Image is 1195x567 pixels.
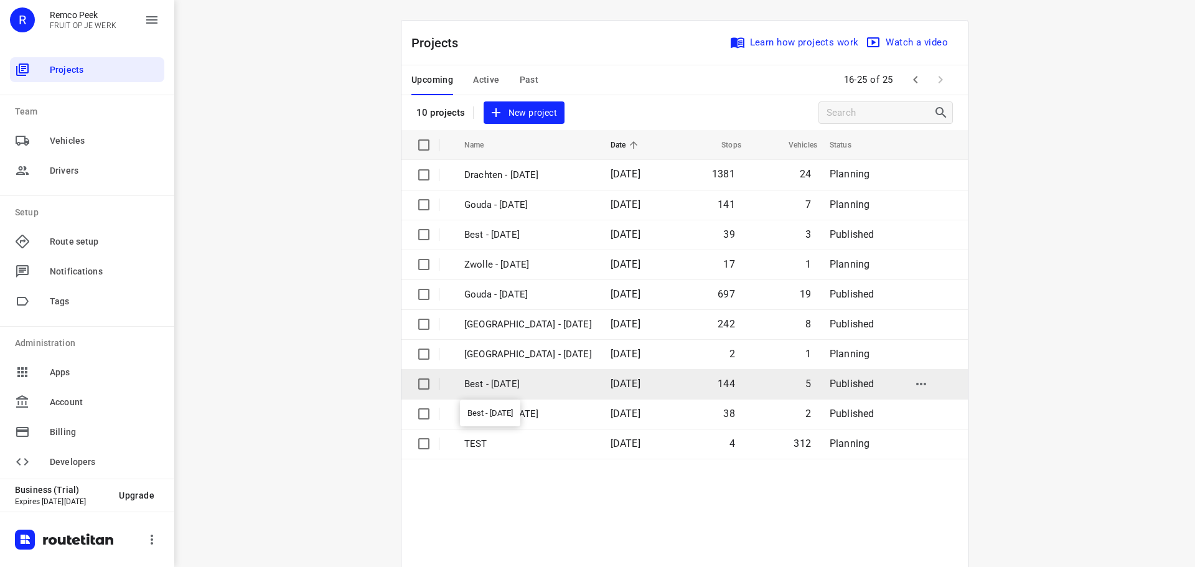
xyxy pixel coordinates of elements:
[718,318,735,330] span: 242
[50,10,116,20] p: Remco Peek
[15,105,164,118] p: Team
[464,198,592,212] p: Gouda - Friday
[464,258,592,272] p: Zwolle - Friday
[827,103,934,123] input: Search projects
[10,229,164,254] div: Route setup
[464,437,592,451] p: TEST
[611,318,640,330] span: [DATE]
[50,456,159,469] span: Developers
[50,134,159,148] span: Vehicles
[50,426,159,439] span: Billing
[712,168,735,180] span: 1381
[119,490,154,500] span: Upgrade
[805,348,811,360] span: 1
[10,419,164,444] div: Billing
[903,67,928,92] span: Previous Page
[10,7,35,32] div: R
[109,484,164,507] button: Upgrade
[611,258,640,270] span: [DATE]
[10,128,164,153] div: Vehicles
[15,485,109,495] p: Business (Trial)
[50,235,159,248] span: Route setup
[805,258,811,270] span: 1
[830,408,874,419] span: Published
[800,288,811,300] span: 19
[484,101,565,124] button: New project
[830,199,869,210] span: Planning
[520,72,539,88] span: Past
[10,259,164,284] div: Notifications
[611,348,640,360] span: [DATE]
[611,168,640,180] span: [DATE]
[50,396,159,409] span: Account
[718,199,735,210] span: 141
[464,407,592,421] p: Drachten - Thursday
[464,317,592,332] p: Zwolle - Thursday
[723,228,734,240] span: 39
[15,497,109,506] p: Expires [DATE][DATE]
[718,378,735,390] span: 144
[611,378,640,390] span: [DATE]
[611,199,640,210] span: [DATE]
[15,206,164,219] p: Setup
[705,138,741,152] span: Stops
[10,289,164,314] div: Tags
[830,318,874,330] span: Published
[805,378,811,390] span: 5
[611,228,640,240] span: [DATE]
[805,228,811,240] span: 3
[830,288,874,300] span: Published
[50,164,159,177] span: Drivers
[473,72,499,88] span: Active
[729,438,735,449] span: 4
[464,228,592,242] p: Best - Friday
[464,288,592,302] p: Gouda - Thursday
[723,408,734,419] span: 38
[464,168,592,182] p: Drachten - Monday
[729,348,735,360] span: 2
[830,348,869,360] span: Planning
[411,34,469,52] p: Projects
[10,360,164,385] div: Apps
[464,138,500,152] span: Name
[805,199,811,210] span: 7
[839,67,899,93] span: 16-25 of 25
[611,138,642,152] span: Date
[15,337,164,350] p: Administration
[830,258,869,270] span: Planning
[928,67,953,92] span: Next Page
[50,21,116,30] p: FRUIT OP JE WERK
[772,138,817,152] span: Vehicles
[416,107,466,118] p: 10 projects
[10,449,164,474] div: Developers
[50,63,159,77] span: Projects
[830,168,869,180] span: Planning
[805,318,811,330] span: 8
[50,366,159,379] span: Apps
[50,265,159,278] span: Notifications
[723,258,734,270] span: 17
[830,438,869,449] span: Planning
[611,288,640,300] span: [DATE]
[934,105,952,120] div: Search
[611,438,640,449] span: [DATE]
[830,138,868,152] span: Status
[491,105,557,121] span: New project
[794,438,811,449] span: 312
[464,347,592,362] p: Antwerpen - Thursday
[611,408,640,419] span: [DATE]
[10,57,164,82] div: Projects
[718,288,735,300] span: 697
[411,72,453,88] span: Upcoming
[10,158,164,183] div: Drivers
[50,295,159,308] span: Tags
[800,168,811,180] span: 24
[830,378,874,390] span: Published
[10,390,164,415] div: Account
[805,408,811,419] span: 2
[830,228,874,240] span: Published
[464,377,592,391] p: Best - [DATE]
